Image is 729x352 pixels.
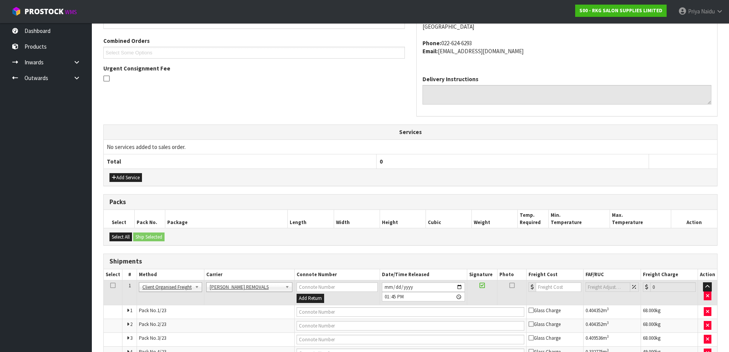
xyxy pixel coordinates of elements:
[422,47,438,55] strong: email
[497,269,527,280] th: Photo
[104,154,376,169] th: Total
[528,335,561,341] span: Glass Charge
[137,269,204,280] th: Method
[380,269,467,280] th: Date/Time Released
[297,294,324,303] button: Add Return
[297,282,378,292] input: Connote Number
[585,335,603,341] span: 0.409536
[103,37,150,45] label: Combined Orders
[585,307,603,314] span: 0.404352
[104,139,717,154] td: No services added to sales order.
[133,232,165,242] button: Ship Selected
[137,305,295,319] td: Pack No.
[607,334,609,339] sup: 3
[472,210,518,228] th: Weight
[607,320,609,325] sup: 3
[130,335,132,341] span: 3
[671,210,717,228] th: Action
[583,305,641,319] td: m
[610,210,671,228] th: Max. Temperature
[204,269,295,280] th: Carrier
[142,283,192,292] span: Client Organised Freight
[426,210,472,228] th: Cubic
[137,332,295,346] td: Pack No.
[643,307,656,314] span: 68.000
[24,7,64,16] span: ProStock
[334,210,380,228] th: Width
[575,5,667,17] a: S00 - RKG SALON SUPPLIES LIMITED
[585,282,630,292] input: Freight Adjustment
[585,321,603,327] span: 0.404352
[527,269,584,280] th: Freight Cost
[104,210,134,228] th: Select
[422,39,712,56] address: 022-624-6293 [EMAIL_ADDRESS][DOMAIN_NAME]
[109,232,132,242] button: Select All
[157,321,166,327] span: 2/23
[109,198,711,206] h3: Packs
[134,210,165,228] th: Pack No.
[643,321,656,327] span: 68.000
[641,332,698,346] td: kg
[698,269,717,280] th: Action
[297,321,524,331] input: Connote Number
[165,210,288,228] th: Package
[288,210,334,228] th: Length
[129,282,131,289] span: 1
[104,269,122,280] th: Select
[295,269,380,280] th: Connote Number
[701,8,715,15] span: Naidu
[11,7,21,16] img: cube-alt.png
[467,269,497,280] th: Signature
[422,75,478,83] label: Delivery Instructions
[130,321,132,327] span: 2
[122,269,137,280] th: #
[380,158,383,165] span: 0
[130,307,132,314] span: 1
[109,258,711,265] h3: Shipments
[380,210,426,228] th: Height
[297,307,524,317] input: Connote Number
[643,335,656,341] span: 68.000
[157,307,166,314] span: 1/23
[65,8,77,16] small: WMS
[607,306,609,311] sup: 3
[688,8,700,15] span: Priya
[137,319,295,332] td: Pack No.
[297,335,524,344] input: Connote Number
[579,7,662,14] strong: S00 - RKG SALON SUPPLIES LIMITED
[157,335,166,341] span: 3/23
[518,210,548,228] th: Temp. Required
[422,39,441,47] strong: phone
[528,321,561,327] span: Glass Charge
[528,307,561,314] span: Glass Charge
[641,319,698,332] td: kg
[109,173,142,182] button: Add Service
[104,125,717,139] th: Services
[210,283,282,292] span: [PERSON_NAME] REMOVALS
[536,282,581,292] input: Freight Cost
[583,332,641,346] td: m
[641,269,698,280] th: Freight Charge
[641,305,698,319] td: kg
[548,210,610,228] th: Min. Temperature
[103,64,170,72] label: Urgent Consignment Fee
[583,319,641,332] td: m
[583,269,641,280] th: FAF/RUC
[650,282,696,292] input: Freight Charge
